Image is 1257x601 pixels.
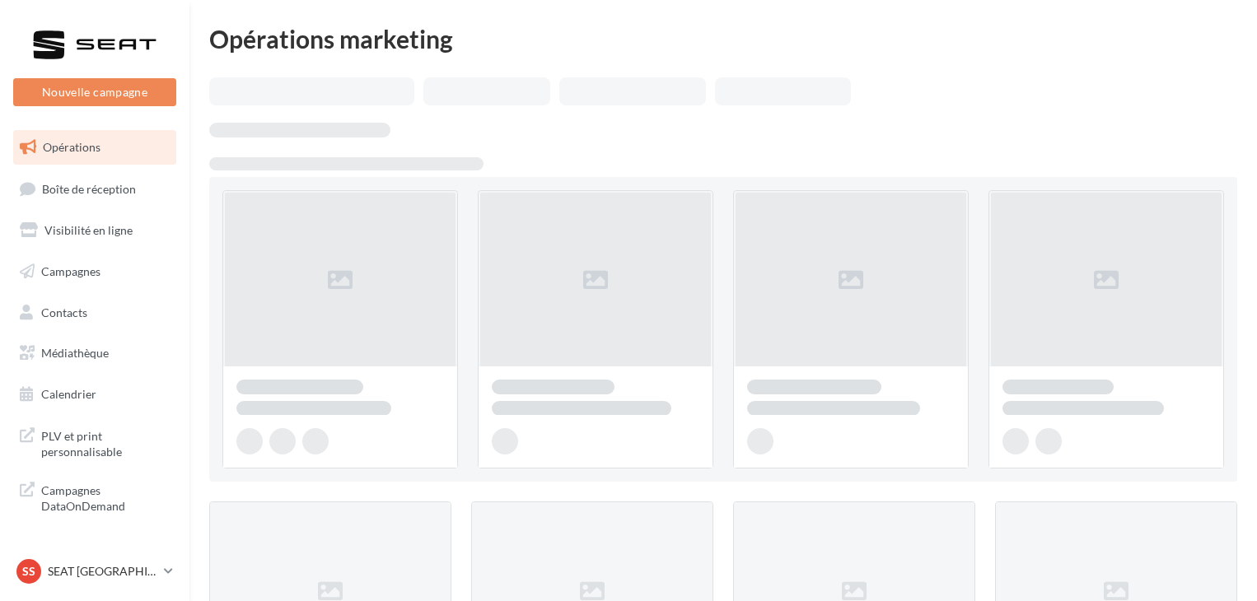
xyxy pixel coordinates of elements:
span: Contacts [41,305,87,319]
a: Campagnes [10,254,180,289]
a: Contacts [10,296,180,330]
a: Visibilité en ligne [10,213,180,248]
span: Visibilité en ligne [44,223,133,237]
span: PLV et print personnalisable [41,425,170,460]
span: Campagnes [41,264,100,278]
span: Campagnes DataOnDemand [41,479,170,515]
div: Opérations marketing [209,26,1237,51]
button: Nouvelle campagne [13,78,176,106]
span: Calendrier [41,387,96,401]
a: PLV et print personnalisable [10,418,180,467]
a: Boîte de réception [10,171,180,207]
a: Opérations [10,130,180,165]
a: Médiathèque [10,336,180,370]
span: Boîte de réception [42,181,136,195]
a: SS SEAT [GEOGRAPHIC_DATA] [13,556,176,587]
a: Calendrier [10,377,180,412]
span: Médiathèque [41,346,109,360]
span: Opérations [43,140,100,154]
a: Campagnes DataOnDemand [10,473,180,521]
span: SS [22,563,35,580]
p: SEAT [GEOGRAPHIC_DATA] [48,563,157,580]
